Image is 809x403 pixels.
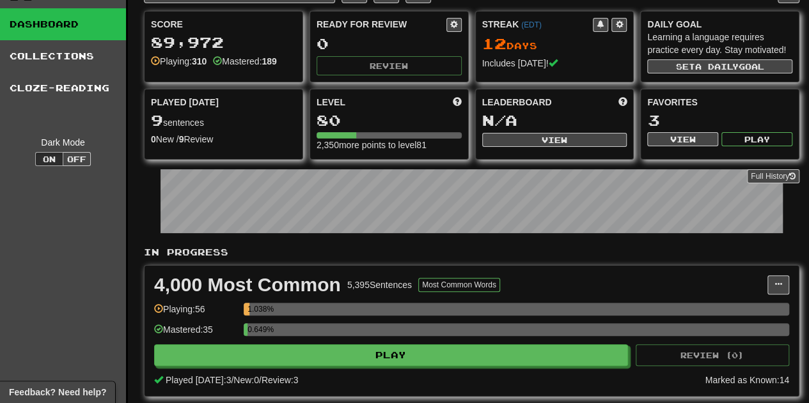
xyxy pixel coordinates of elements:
[695,62,739,71] span: a daily
[647,112,792,128] div: 3
[154,323,237,344] div: Mastered: 35
[482,96,552,109] span: Leaderboard
[482,18,593,31] div: Streak
[647,96,792,109] div: Favorites
[144,246,799,259] p: In Progress
[9,386,106,399] span: Open feedback widget
[618,96,627,109] span: This week in points, UTC
[721,132,792,146] button: Play
[317,36,462,52] div: 0
[213,55,277,68] div: Mastered:
[179,134,184,144] strong: 9
[192,56,207,66] strong: 310
[317,112,462,128] div: 80
[151,55,207,68] div: Playing:
[151,96,219,109] span: Played [DATE]
[262,375,299,385] span: Review: 3
[151,18,296,31] div: Score
[151,134,156,144] strong: 0
[453,96,462,109] span: Score more points to level up
[705,374,789,386] div: Marked as Known: 14
[482,133,627,147] button: View
[647,18,792,31] div: Daily Goal
[647,59,792,73] button: Seta dailygoal
[482,36,627,52] div: Day s
[247,303,249,316] div: 1.038%
[259,375,262,385] span: /
[521,20,542,29] a: (EDT)
[647,31,792,56] div: Learning a language requires practice every day. Stay motivated!
[482,34,507,52] span: 12
[233,375,259,385] span: New: 0
[166,375,231,385] span: Played [DATE]: 3
[151,111,163,129] span: 9
[317,18,446,31] div: Ready for Review
[151,112,296,129] div: sentences
[262,56,276,66] strong: 189
[10,136,116,149] div: Dark Mode
[151,133,296,146] div: New / Review
[636,344,789,366] button: Review (0)
[317,56,462,75] button: Review
[63,152,91,166] button: Off
[231,375,233,385] span: /
[317,139,462,151] div: 2,350 more points to level 81
[347,278,412,291] div: 5,395 Sentences
[418,278,500,292] button: Most Common Words
[154,303,237,324] div: Playing: 56
[154,275,341,294] div: 4,000 Most Common
[35,152,63,166] button: On
[482,57,627,70] div: Includes [DATE]!
[151,34,296,50] div: 89,972
[482,111,517,129] span: N/A
[747,169,799,183] a: Full History
[154,344,628,366] button: Play
[317,96,345,109] span: Level
[647,132,718,146] button: View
